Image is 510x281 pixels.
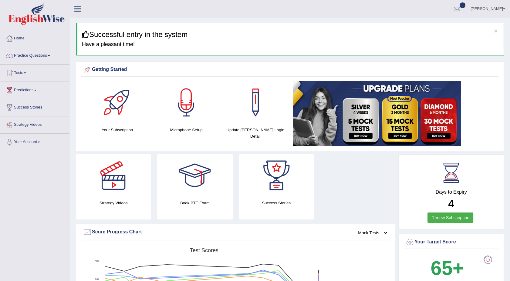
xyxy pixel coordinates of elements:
div: Your Target Score [405,238,497,247]
text: 90 [95,259,99,263]
a: Tests [0,65,69,80]
h4: Have a pleasant time! [82,42,499,48]
button: × [494,28,498,34]
a: Home [0,30,69,45]
a: Predictions [0,82,69,97]
h4: Strategy Videos [76,200,151,206]
h4: Microphone Setup [155,127,218,133]
a: Renew Subscription [427,212,473,223]
a: Strategy Videos [0,116,69,132]
h4: Days to Expiry [405,189,497,195]
h4: Your Subscription [86,127,149,133]
b: 65+ [431,257,464,279]
div: Score Progress Chart [83,228,388,237]
span: 3 [460,2,466,8]
a: Your Account [0,134,69,149]
a: Practice Questions [0,47,69,62]
img: small5.jpg [293,81,461,146]
h4: Update [PERSON_NAME] Login Detail [224,127,287,139]
a: Success Stories [0,99,69,114]
b: 4 [448,198,454,209]
text: 60 [95,277,99,281]
div: Getting Started [83,65,497,74]
tspan: Test scores [190,247,218,253]
h3: Successful entry in the system [82,31,499,38]
h4: Book PTE Exam [157,200,232,206]
h4: Success Stories [239,200,314,206]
